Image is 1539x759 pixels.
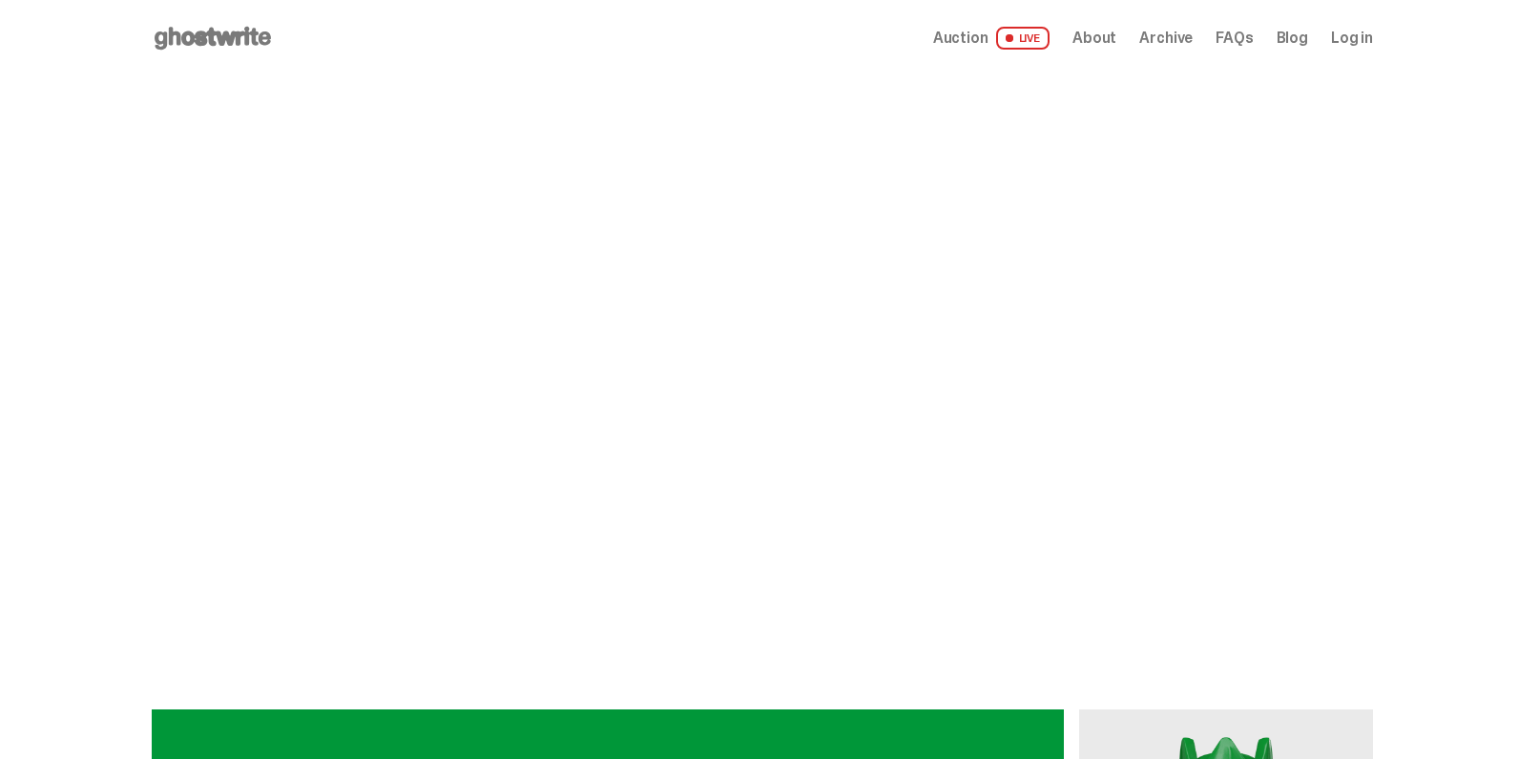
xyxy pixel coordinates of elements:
[1139,31,1193,46] a: Archive
[933,31,988,46] span: Auction
[1331,31,1373,46] a: Log in
[933,27,1050,50] a: Auction LIVE
[1277,31,1308,46] a: Blog
[1072,31,1116,46] a: About
[996,27,1050,50] span: LIVE
[1216,31,1253,46] a: FAQs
